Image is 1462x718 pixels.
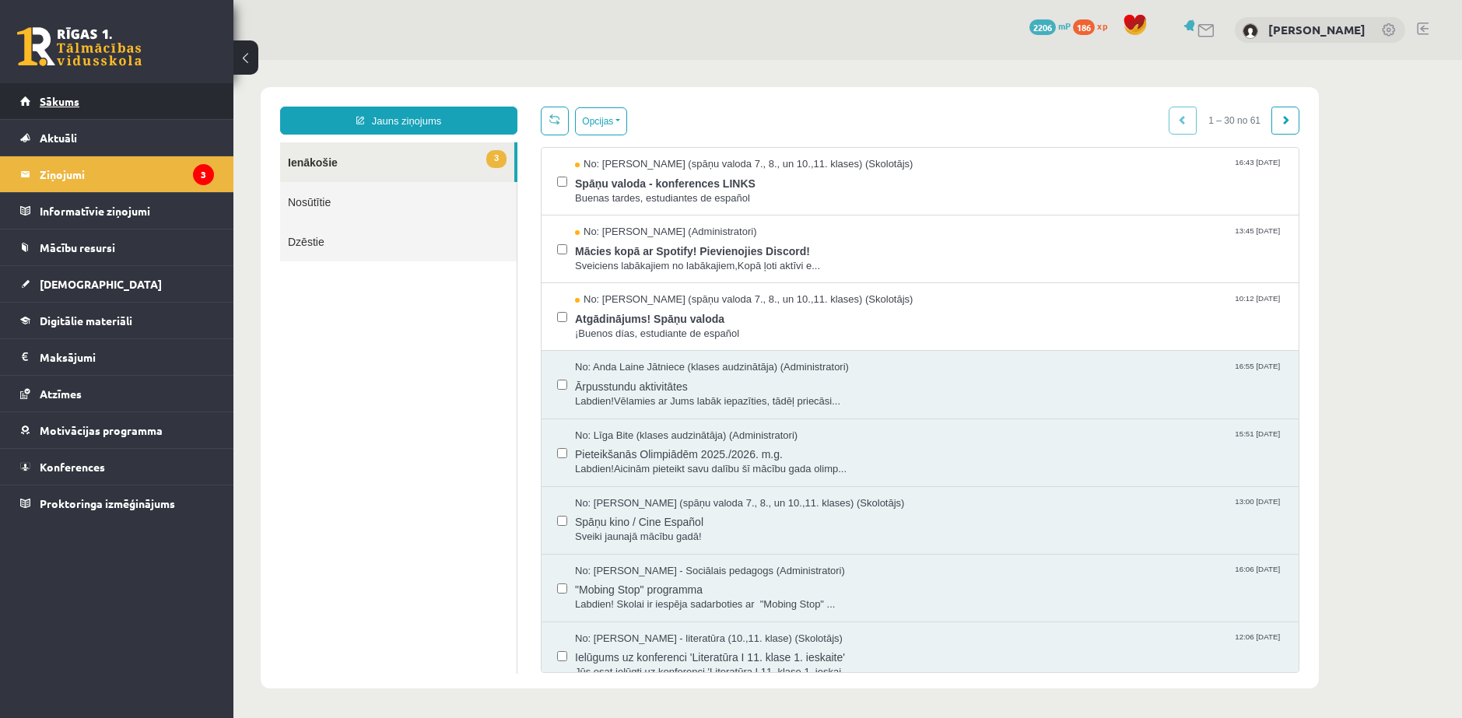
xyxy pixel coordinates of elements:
[40,131,77,145] span: Aktuāli
[342,233,1050,281] a: No: [PERSON_NAME] (spāņu valoda 7., 8., un 10.,11. klases) (Skolotājs) 10:12 [DATE] Atgādinājums!...
[342,436,1050,485] a: No: [PERSON_NAME] (spāņu valoda 7., 8., un 10.,11. klases) (Skolotājs) 13:00 [DATE] Spāņu kino / ...
[40,496,175,510] span: Proktoringa izmēģinājums
[342,165,524,180] span: No: [PERSON_NAME] (Administratori)
[1097,19,1107,32] span: xp
[342,369,564,384] span: No: Līga Bite (klases audzinātāja) (Administratori)
[47,162,283,201] a: Dzēstie
[40,277,162,291] span: [DEMOGRAPHIC_DATA]
[342,131,1050,146] span: Buenas tardes, estudiantes de español
[342,247,1050,267] span: Atgādinājums! Spāņu valoda
[20,376,214,412] a: Atzīmes
[1058,19,1071,32] span: mP
[47,47,284,75] a: Jauns ziņojums
[40,313,132,327] span: Digitālie materiāli
[20,229,214,265] a: Mācību resursi
[342,470,1050,485] span: Sveiki jaunajā mācību gadā!
[998,504,1050,516] span: 16:06 [DATE]
[40,460,105,474] span: Konferences
[998,436,1050,448] span: 13:00 [DATE]
[40,94,79,108] span: Sākums
[342,180,1050,199] span: Mācies kopā ar Spotify! Pievienojies Discord!
[998,572,1050,583] span: 12:06 [DATE]
[1268,22,1366,37] a: [PERSON_NAME]
[342,383,1050,402] span: Pieteikšanās Olimpiādēm 2025./2026. m.g.
[20,266,214,302] a: [DEMOGRAPHIC_DATA]
[342,450,1050,470] span: Spāņu kino / Cine Español
[20,193,214,229] a: Informatīvie ziņojumi
[20,156,214,192] a: Ziņojumi3
[20,485,214,521] a: Proktoringa izmēģinājums
[342,300,615,315] span: No: Anda Laine Jātniece (klases audzinātāja) (Administratori)
[342,369,1050,417] a: No: Līga Bite (klases audzinātāja) (Administratori) 15:51 [DATE] Pieteikšanās Olimpiādēm 2025./20...
[342,300,1050,348] a: No: Anda Laine Jātniece (klases audzinātāja) (Administratori) 16:55 [DATE] Ārpusstundu aktivitāte...
[40,387,82,401] span: Atzīmes
[998,233,1050,244] span: 10:12 [DATE]
[20,449,214,485] a: Konferences
[342,233,679,247] span: No: [PERSON_NAME] (spāņu valoda 7., 8., un 10.,11. klases) (Skolotājs)
[1029,19,1071,32] a: 2206 mP
[20,120,214,156] a: Aktuāli
[342,504,1050,552] a: No: [PERSON_NAME] - Sociālais pedagogs (Administratori) 16:06 [DATE] "Mobing Stop" programma Labd...
[40,156,214,192] legend: Ziņojumi
[342,165,1050,213] a: No: [PERSON_NAME] (Administratori) 13:45 [DATE] Mācies kopā ar Spotify! Pievienojies Discord! Sve...
[342,538,1050,552] span: Labdien! Skolai ir iespēja sadarboties ar "Mobing Stop" ...
[1073,19,1115,32] a: 186 xp
[963,47,1039,75] span: 1 – 30 no 61
[342,436,671,451] span: No: [PERSON_NAME] (spāņu valoda 7., 8., un 10.,11. klases) (Skolotājs)
[998,165,1050,177] span: 13:45 [DATE]
[342,504,612,519] span: No: [PERSON_NAME] - Sociālais pedagogs (Administratori)
[20,339,214,375] a: Maksājumi
[342,586,1050,605] span: Ielūgums uz konferenci 'Literatūra I 11. klase 1. ieskaite'
[342,97,679,112] span: No: [PERSON_NAME] (spāņu valoda 7., 8., un 10.,11. klases) (Skolotājs)
[342,605,1050,620] span: Jūs esat ielūgti uz konferenci 'Literatūra I 11. klase 1. ieskai...
[20,412,214,448] a: Motivācijas programma
[17,27,142,66] a: Rīgas 1. Tālmācības vidusskola
[1243,23,1258,39] img: Baiba Gertnere
[1073,19,1095,35] span: 186
[342,334,1050,349] span: Labdien!Vēlamies ar Jums labāk iepazīties, tādēļ priecāsi...
[20,83,214,119] a: Sākums
[342,402,1050,417] span: Labdien!Aicinām pieteikt savu dalību šī mācību gada olimp...
[40,339,214,375] legend: Maksājumi
[342,199,1050,214] span: Sveiciens labākajiem no labākajiem,Kopā ļoti aktīvi e...
[998,300,1050,312] span: 16:55 [DATE]
[998,369,1050,380] span: 15:51 [DATE]
[342,315,1050,334] span: Ārpusstundu aktivitātes
[1029,19,1056,35] span: 2206
[342,47,394,75] button: Opcijas
[40,423,163,437] span: Motivācijas programma
[342,267,1050,282] span: ¡Buenos días, estudiante de español
[342,112,1050,131] span: Spāņu valoda - konferences LINKS
[193,164,214,185] i: 3
[253,90,273,108] span: 3
[998,97,1050,109] span: 16:43 [DATE]
[342,572,1050,620] a: No: [PERSON_NAME] - literatūra (10.,11. klase) (Skolotājs) 12:06 [DATE] Ielūgums uz konferenci 'L...
[342,572,609,587] span: No: [PERSON_NAME] - literatūra (10.,11. klase) (Skolotājs)
[20,303,214,338] a: Digitālie materiāli
[47,122,283,162] a: Nosūtītie
[40,240,115,254] span: Mācību resursi
[47,82,281,122] a: 3Ienākošie
[40,193,214,229] legend: Informatīvie ziņojumi
[342,97,1050,145] a: No: [PERSON_NAME] (spāņu valoda 7., 8., un 10.,11. klases) (Skolotājs) 16:43 [DATE] Spāņu valoda ...
[342,518,1050,538] span: "Mobing Stop" programma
